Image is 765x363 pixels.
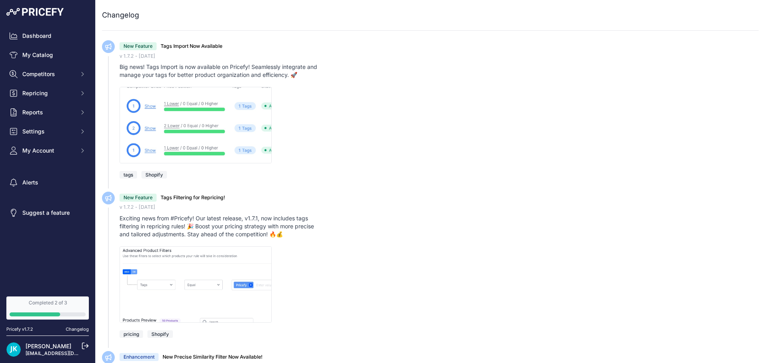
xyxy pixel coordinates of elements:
[120,53,759,60] div: v 1.7.2 - [DATE]
[22,89,75,97] span: Repricing
[6,175,89,190] a: Alerts
[120,204,759,211] div: v 1.7.2 - [DATE]
[102,10,139,21] h2: Changelog
[163,353,263,361] h3: New Precise Similarity Filter Now Available!
[6,105,89,120] button: Reports
[120,63,324,79] div: Big news! Tags Import is now available on Pricefy! Seamlessly integrate and manage your tags for ...
[22,147,75,155] span: My Account
[161,194,225,202] h3: Tags Filtering for Repricing!
[25,343,71,349] a: [PERSON_NAME]
[141,171,167,179] span: Shopify
[6,206,89,220] a: Suggest a feature
[6,29,89,287] nav: Sidebar
[6,48,89,62] a: My Catalog
[6,124,89,139] button: Settings
[10,300,86,306] div: Completed 2 of 3
[6,86,89,100] button: Repricing
[120,353,159,361] div: Enhancement
[22,70,75,78] span: Competitors
[6,29,89,43] a: Dashboard
[120,214,324,238] div: Exciting news from #Pricefy! Our latest release, v1.7.1, now includes tags filtering in repricing...
[120,171,137,179] span: tags
[147,330,173,338] span: Shopify
[22,128,75,135] span: Settings
[6,143,89,158] button: My Account
[66,326,89,332] a: Changelog
[25,350,109,356] a: [EMAIL_ADDRESS][DOMAIN_NAME]
[120,330,143,338] span: pricing
[120,42,157,50] div: New Feature
[6,326,33,333] div: Pricefy v1.7.2
[6,67,89,81] button: Competitors
[6,296,89,320] a: Completed 2 of 3
[22,108,75,116] span: Reports
[6,8,64,16] img: Pricefy Logo
[120,194,157,202] div: New Feature
[161,43,222,50] h3: Tags Import Now Available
